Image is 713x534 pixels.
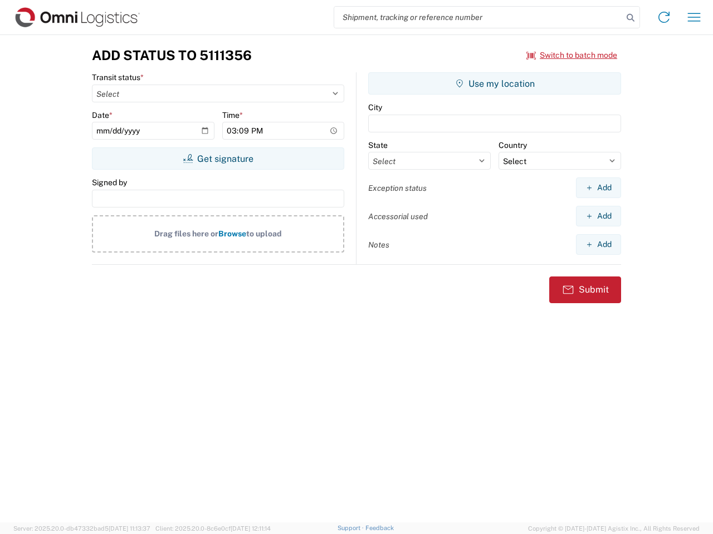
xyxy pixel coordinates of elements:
[92,47,252,63] h3: Add Status to 5111356
[92,110,113,120] label: Date
[526,46,617,65] button: Switch to batch mode
[499,140,527,150] label: Country
[338,525,365,531] a: Support
[576,206,621,226] button: Add
[549,276,621,303] button: Submit
[368,140,388,150] label: State
[576,177,621,198] button: Add
[368,183,427,193] label: Exception status
[222,110,243,120] label: Time
[92,147,344,170] button: Get signature
[246,229,282,238] span: to upload
[13,525,150,532] span: Server: 2025.20.0-db47332bad5
[109,525,150,532] span: [DATE] 11:13:37
[92,72,144,82] label: Transit status
[154,229,218,238] span: Drag files here or
[155,525,271,532] span: Client: 2025.20.0-8c6e0cf
[576,234,621,255] button: Add
[92,177,127,187] label: Signed by
[368,72,621,95] button: Use my location
[368,240,389,250] label: Notes
[528,523,700,533] span: Copyright © [DATE]-[DATE] Agistix Inc., All Rights Reserved
[368,211,428,221] label: Accessorial used
[218,229,246,238] span: Browse
[368,102,382,112] label: City
[365,525,394,531] a: Feedback
[334,7,623,28] input: Shipment, tracking or reference number
[231,525,271,532] span: [DATE] 12:11:14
